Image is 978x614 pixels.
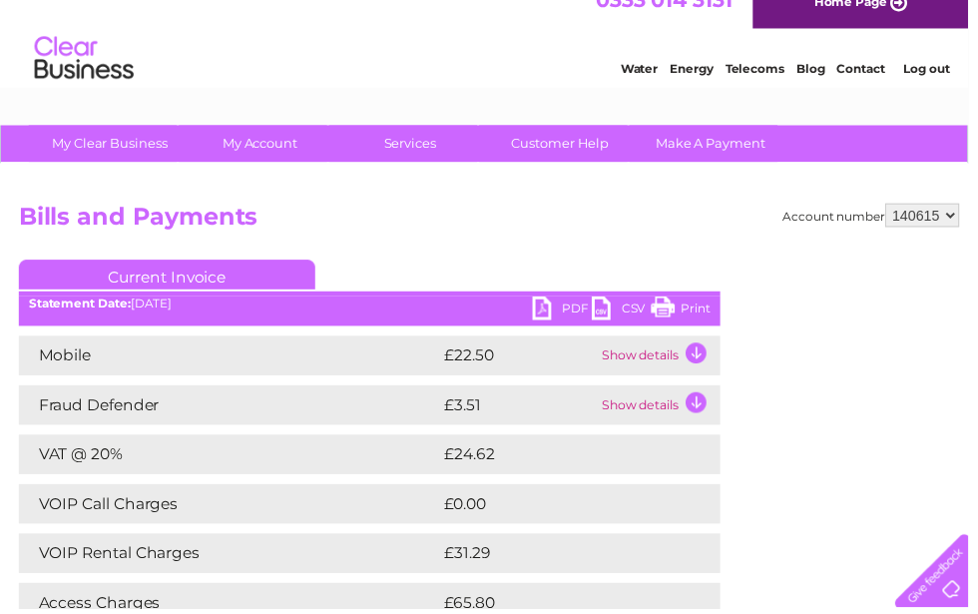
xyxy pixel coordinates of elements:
a: CSV [598,299,658,327]
a: Water [627,85,665,100]
td: Show details [603,388,728,428]
td: Show details [603,338,728,378]
a: Contact [845,85,894,100]
a: My Clear Business [29,126,194,163]
a: Telecoms [733,85,792,100]
div: Account number [790,205,969,229]
a: 0333 014 3131 [602,10,739,35]
td: Fraud Defender [19,388,444,428]
td: £22.50 [444,338,603,378]
a: Print [658,299,718,327]
a: PDF [538,299,598,327]
a: Energy [677,85,721,100]
a: Blog [804,85,833,100]
a: Log out [912,85,959,100]
b: Statement Date: [29,298,132,312]
td: VAT @ 20% [19,438,444,478]
h2: Bills and Payments [19,205,969,243]
img: logo.png [34,52,136,113]
td: £0.00 [444,488,682,528]
a: Current Invoice [19,262,318,292]
div: [DATE] [19,299,728,312]
td: £24.62 [444,438,688,478]
td: VOIP Rental Charges [19,538,444,578]
div: Clear Business is a trading name of Verastar Limited (registered in [GEOGRAPHIC_DATA] No. 3667643... [19,11,962,97]
td: £3.51 [444,388,603,428]
td: Mobile [19,338,444,378]
a: Services [332,126,497,163]
a: My Account [181,126,345,163]
td: £31.29 [444,538,686,578]
td: VOIP Call Charges [19,488,444,528]
a: Customer Help [484,126,649,163]
a: Make A Payment [636,126,800,163]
